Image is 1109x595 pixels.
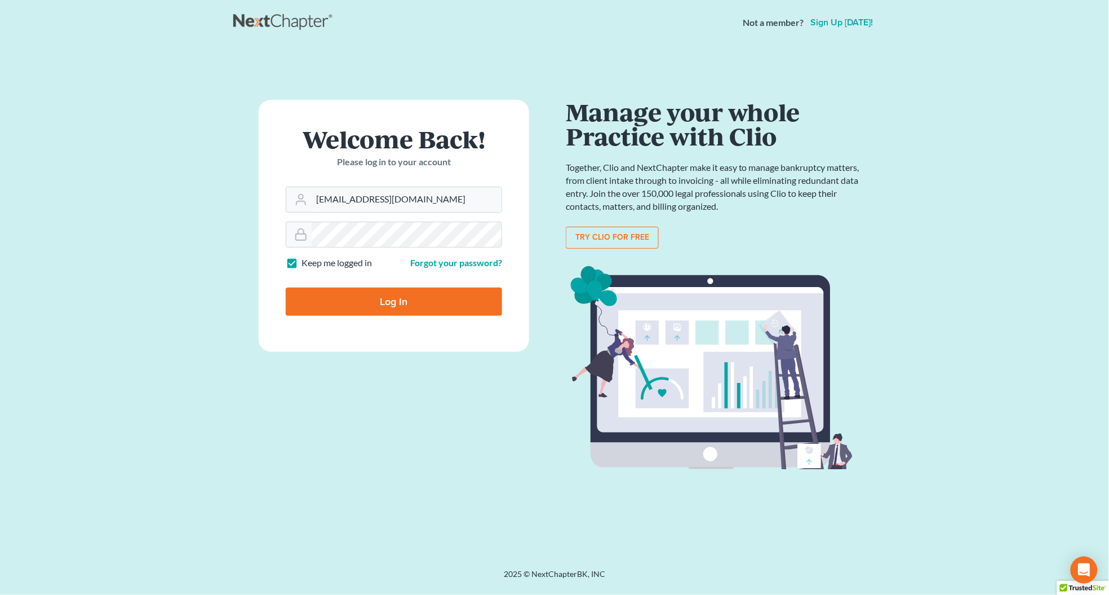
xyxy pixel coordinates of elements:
[286,156,502,169] p: Please log in to your account
[410,257,502,268] a: Forgot your password?
[566,100,864,148] h1: Manage your whole Practice with Clio
[286,127,502,151] h1: Welcome Back!
[312,187,502,212] input: Email Address
[233,568,876,589] div: 2025 © NextChapterBK, INC
[809,18,876,27] a: Sign up [DATE]!
[566,262,864,507] img: clio_bg-1f7fd5e12b4bb4ecf8b57ca1a7e67e4ff233b1f5529bdf2c1c242739b0445cb7.svg
[566,161,864,213] p: Together, Clio and NextChapter make it easy to manage bankruptcy matters, from client intake thro...
[743,16,804,29] strong: Not a member?
[566,227,659,249] a: Try clio for free
[1071,557,1098,584] div: Open Intercom Messenger
[301,257,372,270] label: Keep me logged in
[286,288,502,316] input: Log In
